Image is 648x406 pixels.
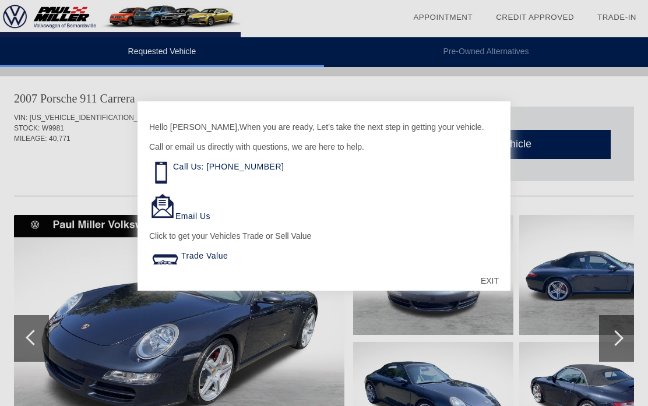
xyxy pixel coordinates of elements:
a: Credit Approved [496,13,574,22]
div: EXIT [469,263,510,298]
p: Call or email us directly with questions, we are here to help. [149,141,499,153]
p: Click to get your Vehicles Trade or Sell Value [149,230,499,242]
a: Trade Value [181,251,228,260]
a: Appointment [413,13,473,22]
a: Email Us [175,211,210,221]
a: Call Us: [PHONE_NUMBER] [173,162,284,171]
img: Email Icon [149,193,175,219]
p: Hello [PERSON_NAME],When you are ready, Let’s take the next step in getting your vehicle. [149,121,499,133]
a: Trade-In [597,13,636,22]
